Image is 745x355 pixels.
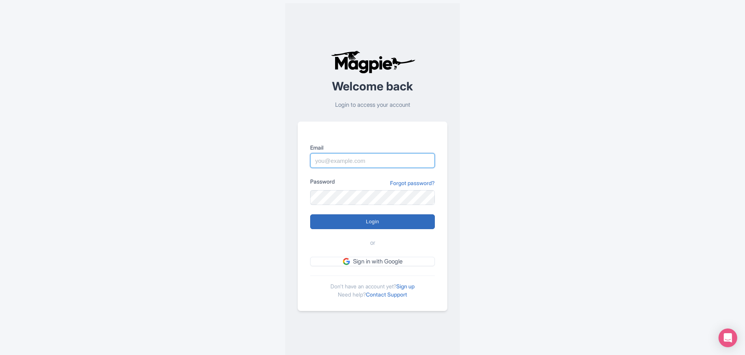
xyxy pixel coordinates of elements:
label: Email [310,143,435,152]
a: Contact Support [366,291,407,298]
a: Sign in with Google [310,257,435,267]
label: Password [310,177,335,185]
span: or [370,238,375,247]
img: google.svg [343,258,350,265]
p: Login to access your account [298,101,447,110]
a: Sign up [396,283,415,290]
input: Login [310,214,435,229]
input: you@example.com [310,153,435,168]
div: Don't have an account yet? Need help? [310,276,435,298]
img: logo-ab69f6fb50320c5b225c76a69d11143b.png [329,50,417,74]
a: Forgot password? [390,179,435,187]
div: Open Intercom Messenger [719,329,737,347]
h2: Welcome back [298,80,447,93]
